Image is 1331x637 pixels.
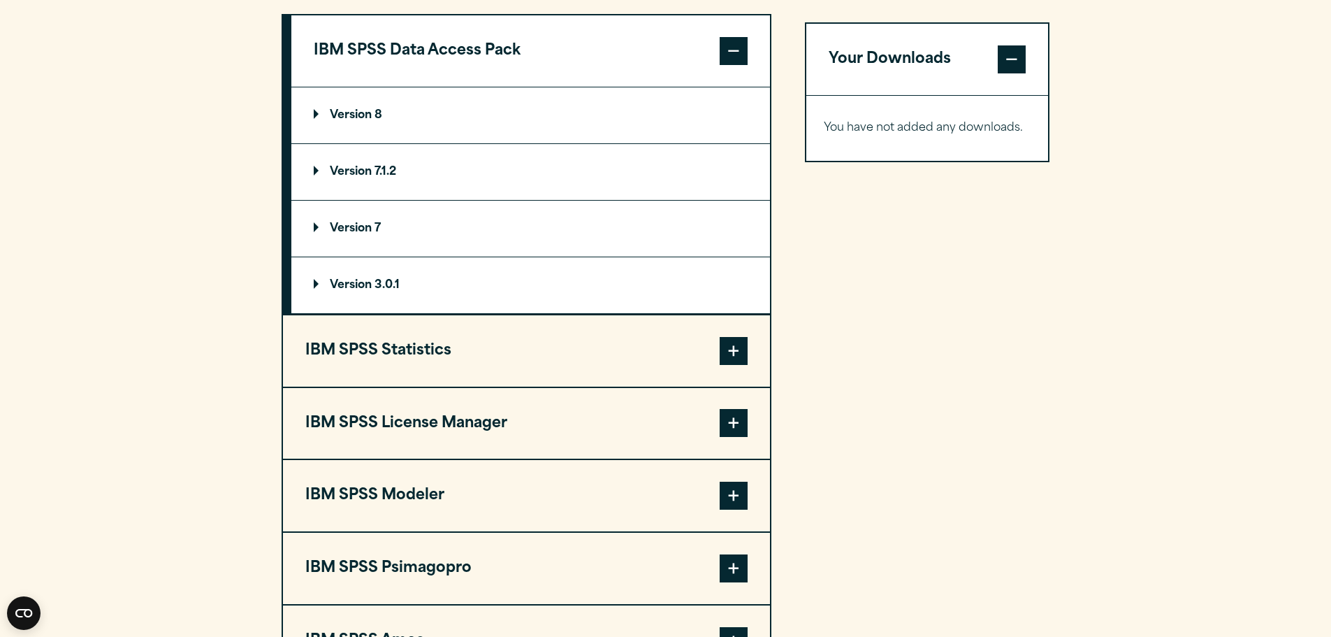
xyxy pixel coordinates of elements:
button: IBM SPSS License Manager [283,388,770,459]
button: IBM SPSS Data Access Pack [291,15,770,87]
summary: Version 8 [291,87,770,143]
button: IBM SPSS Modeler [283,460,770,531]
p: Version 7.1.2 [314,166,396,178]
p: Version 7 [314,223,381,234]
button: Your Downloads [806,24,1049,95]
div: Your Downloads [806,95,1049,161]
button: IBM SPSS Psimagopro [283,533,770,604]
summary: Version 7.1.2 [291,144,770,200]
p: Version 8 [314,110,382,121]
p: You have not added any downloads. [824,118,1031,138]
summary: Version 7 [291,201,770,257]
summary: Version 3.0.1 [291,257,770,313]
button: Open CMP widget [7,596,41,630]
div: IBM SPSS Data Access Pack [291,87,770,314]
p: Version 3.0.1 [314,280,400,291]
button: IBM SPSS Statistics [283,315,770,387]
